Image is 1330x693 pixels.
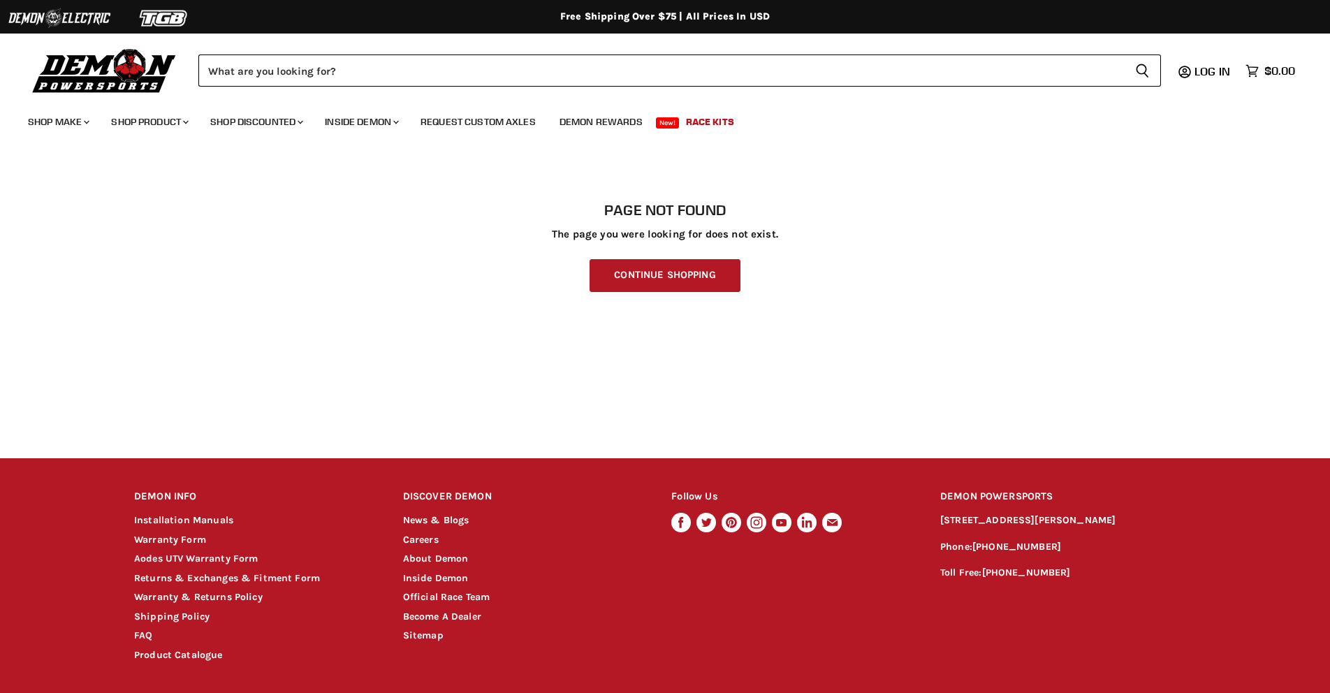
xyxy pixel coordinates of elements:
[656,117,680,129] span: New!
[314,108,407,136] a: Inside Demon
[1124,54,1161,87] button: Search
[940,513,1196,529] p: [STREET_ADDRESS][PERSON_NAME]
[403,514,469,526] a: News & Blogs
[1188,65,1238,78] a: Log in
[940,565,1196,581] p: Toll Free:
[982,567,1071,578] a: [PHONE_NUMBER]
[972,541,1061,553] a: [PHONE_NUMBER]
[134,202,1196,219] h1: Page not found
[403,553,469,564] a: About Demon
[549,108,653,136] a: Demon Rewards
[112,5,217,31] img: TGB Logo 2
[17,102,1292,136] ul: Main menu
[134,649,223,661] a: Product Catalogue
[17,108,98,136] a: Shop Make
[134,629,152,641] a: FAQ
[134,611,210,622] a: Shipping Policy
[134,514,233,526] a: Installation Manuals
[134,591,263,603] a: Warranty & Returns Policy
[200,108,312,136] a: Shop Discounted
[403,534,439,546] a: Careers
[134,228,1196,240] p: The page you were looking for does not exist.
[198,54,1124,87] input: Search
[403,591,490,603] a: Official Race Team
[1264,64,1295,78] span: $0.00
[410,108,546,136] a: Request Custom Axles
[403,629,444,641] a: Sitemap
[198,54,1161,87] form: Product
[403,572,469,584] a: Inside Demon
[1238,61,1302,81] a: $0.00
[403,611,481,622] a: Become A Dealer
[101,108,197,136] a: Shop Product
[403,481,645,513] h2: DISCOVER DEMON
[940,481,1196,513] h2: DEMON POWERSPORTS
[134,534,206,546] a: Warranty Form
[671,481,914,513] h2: Follow Us
[940,539,1196,555] p: Phone:
[590,259,740,292] a: Continue Shopping
[1194,64,1230,78] span: Log in
[134,481,377,513] h2: DEMON INFO
[7,5,112,31] img: Demon Electric Logo 2
[134,572,320,584] a: Returns & Exchanges & Fitment Form
[106,10,1224,23] div: Free Shipping Over $75 | All Prices In USD
[28,45,181,95] img: Demon Powersports
[675,108,745,136] a: Race Kits
[134,553,258,564] a: Aodes UTV Warranty Form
